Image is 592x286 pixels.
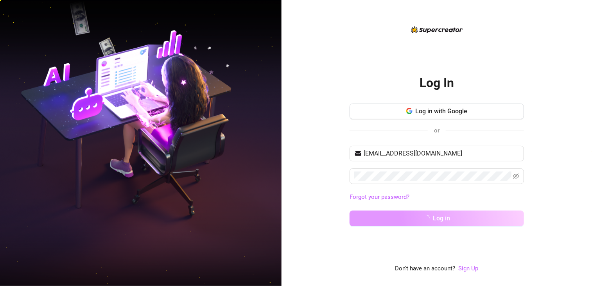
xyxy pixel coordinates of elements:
button: Log in [350,211,524,226]
span: Log in with Google [416,107,468,115]
span: or [434,127,440,134]
h2: Log In [420,75,454,91]
span: Don't have an account? [395,264,456,273]
a: Sign Up [459,264,479,273]
a: Forgot your password? [350,193,409,200]
span: eye-invisible [513,173,519,179]
button: Log in with Google [350,104,524,119]
span: Log in [433,214,450,222]
input: Your email [364,149,519,158]
span: loading [423,214,431,222]
a: Sign Up [459,265,479,272]
a: Forgot your password? [350,193,524,202]
img: logo-BBDzfeDw.svg [411,26,463,33]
